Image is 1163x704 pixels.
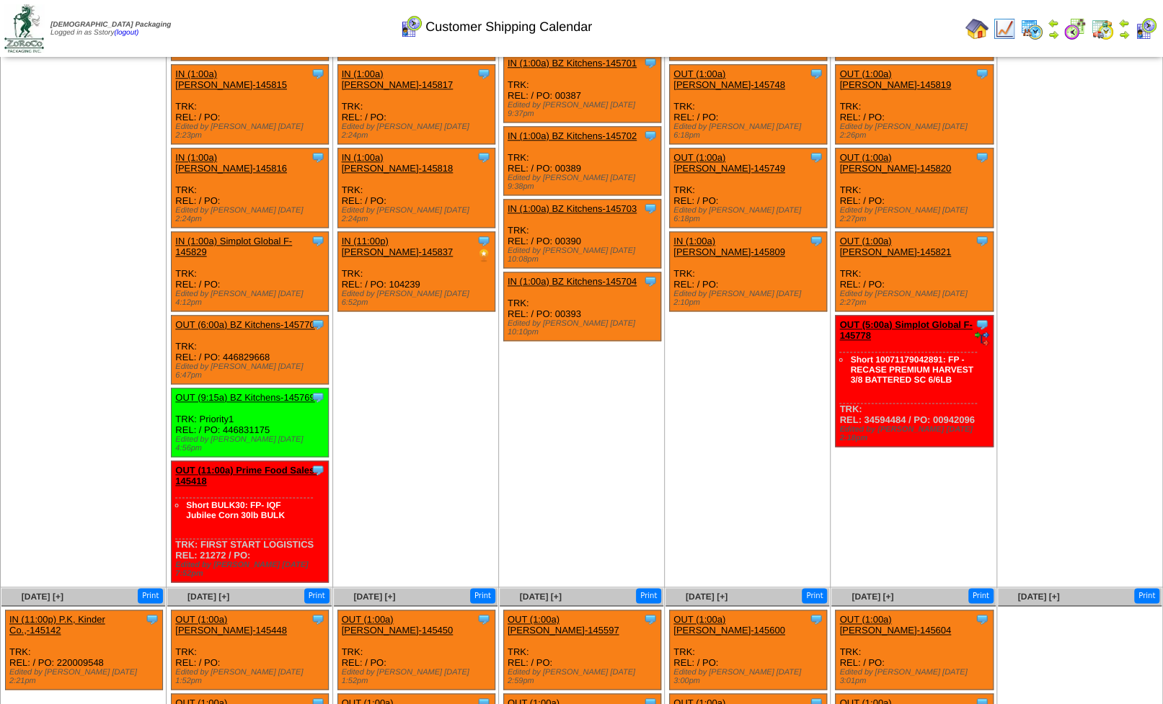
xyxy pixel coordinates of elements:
[643,612,658,626] img: Tooltip
[686,592,728,602] a: [DATE] [+]
[50,21,171,37] span: Logged in as Sstory
[353,592,395,602] a: [DATE] [+]
[337,610,495,690] div: TRK: REL: / PO:
[311,233,325,248] img: Tooltip
[311,463,325,477] img: Tooltip
[175,561,328,578] div: Edited by [PERSON_NAME] [DATE] 7:52pm
[304,588,330,603] button: Print
[6,610,163,690] div: TRK: REL: / PO: 220009548
[508,203,637,214] a: IN (1:00a) BZ Kitchens-145703
[670,610,827,690] div: TRK: REL: / PO:
[1134,588,1159,603] button: Print
[836,148,993,228] div: TRK: REL: / PO:
[508,174,660,191] div: Edited by [PERSON_NAME] [DATE] 9:38pm
[975,233,989,248] img: Tooltip
[673,68,785,90] a: OUT (1:00a) [PERSON_NAME]-145748
[503,200,660,268] div: TRK: REL: / PO: 00390
[673,122,826,140] div: Edited by [PERSON_NAME] [DATE] 6:18pm
[975,331,989,346] img: EDI
[1091,17,1114,40] img: calendarinout.gif
[114,29,138,37] a: (logout)
[477,66,491,81] img: Tooltip
[311,612,325,626] img: Tooltip
[809,233,823,248] img: Tooltip
[186,500,285,520] a: Short BULK30: FP- IQF Jubilee Corn 30lb BULK
[172,148,329,228] div: TRK: REL: / PO:
[836,65,993,144] div: TRK: REL: / PO:
[802,588,827,603] button: Print
[503,272,660,341] div: TRK: REL: / PO: 00393
[175,392,314,403] a: OUT (9:15a) BZ Kitchens-145769
[975,612,989,626] img: Tooltip
[839,206,992,223] div: Edited by [PERSON_NAME] [DATE] 2:27pm
[673,152,785,174] a: OUT (1:00a) [PERSON_NAME]-145749
[337,148,495,228] div: TRK: REL: / PO:
[342,236,454,257] a: IN (11:00p) [PERSON_NAME]-145837
[1020,17,1043,40] img: calendarprod.gif
[975,150,989,164] img: Tooltip
[4,4,44,53] img: zoroco-logo-small.webp
[508,614,619,636] a: OUT (1:00a) [PERSON_NAME]-145597
[311,66,325,81] img: Tooltip
[975,317,989,331] img: Tooltip
[342,152,454,174] a: IN (1:00a) [PERSON_NAME]-145818
[508,130,637,141] a: IN (1:00a) BZ Kitchens-145702
[993,17,1016,40] img: line_graph.gif
[673,236,785,257] a: IN (1:00a) [PERSON_NAME]-145809
[399,15,423,38] img: calendarcustomer.gif
[670,65,827,144] div: TRK: REL: / PO:
[508,58,637,68] a: IN (1:00a) BZ Kitchens-145701
[187,592,229,602] span: [DATE] [+]
[477,150,491,164] img: Tooltip
[342,68,454,90] a: IN (1:00a) [PERSON_NAME]-145817
[175,236,292,257] a: IN (1:00a) Simplot Global F-145829
[965,17,989,40] img: home.gif
[809,150,823,164] img: Tooltip
[636,588,661,603] button: Print
[643,128,658,143] img: Tooltip
[470,588,495,603] button: Print
[975,66,989,81] img: Tooltip
[145,612,159,626] img: Tooltip
[1134,17,1157,40] img: calendarcustomer.gif
[673,206,826,223] div: Edited by [PERSON_NAME] [DATE] 6:18pm
[1017,592,1059,602] a: [DATE] [+]
[852,592,893,602] span: [DATE] [+]
[839,122,992,140] div: Edited by [PERSON_NAME] [DATE] 2:26pm
[342,614,454,636] a: OUT (1:00a) [PERSON_NAME]-145450
[175,362,328,380] div: Edited by [PERSON_NAME] [DATE] 6:47pm
[839,668,992,685] div: Edited by [PERSON_NAME] [DATE] 3:01pm
[342,290,495,307] div: Edited by [PERSON_NAME] [DATE] 6:52pm
[839,152,951,174] a: OUT (1:00a) [PERSON_NAME]-145820
[337,65,495,144] div: TRK: REL: / PO:
[477,612,491,626] img: Tooltip
[968,588,994,603] button: Print
[50,21,171,29] span: [DEMOGRAPHIC_DATA] Packaging
[311,390,325,404] img: Tooltip
[839,319,972,341] a: OUT (5:00a) Simplot Global F-145778
[508,101,660,118] div: Edited by [PERSON_NAME] [DATE] 9:37pm
[1048,17,1059,29] img: arrowleft.gif
[172,316,329,384] div: TRK: REL: / PO: 446829668
[175,68,287,90] a: IN (1:00a) [PERSON_NAME]-145815
[342,206,495,223] div: Edited by [PERSON_NAME] [DATE] 2:24pm
[175,668,328,685] div: Edited by [PERSON_NAME] [DATE] 1:52pm
[508,319,660,337] div: Edited by [PERSON_NAME] [DATE] 10:10pm
[809,66,823,81] img: Tooltip
[836,232,993,311] div: TRK: REL: / PO:
[172,232,329,311] div: TRK: REL: / PO:
[670,232,827,311] div: TRK: REL: / PO:
[839,236,951,257] a: OUT (1:00a) [PERSON_NAME]-145821
[175,435,328,453] div: Edited by [PERSON_NAME] [DATE] 4:56pm
[22,592,63,602] a: [DATE] [+]
[673,668,826,685] div: Edited by [PERSON_NAME] [DATE] 3:00pm
[839,68,951,90] a: OUT (1:00a) [PERSON_NAME]-145819
[175,122,328,140] div: Edited by [PERSON_NAME] [DATE] 2:23pm
[839,290,992,307] div: Edited by [PERSON_NAME] [DATE] 2:27pm
[175,152,287,174] a: IN (1:00a) [PERSON_NAME]-145816
[520,592,562,602] a: [DATE] [+]
[503,127,660,195] div: TRK: REL: / PO: 00389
